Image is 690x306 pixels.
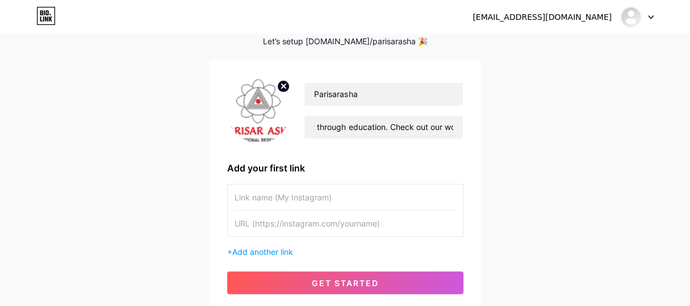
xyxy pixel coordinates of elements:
img: parisarasha [620,6,642,28]
img: profile pic [227,78,291,143]
div: [EMAIL_ADDRESS][DOMAIN_NAME] [472,11,612,23]
div: Add your first link [227,161,463,175]
span: get started [312,278,379,288]
input: URL (https://instagram.com/yourname) [235,211,456,236]
div: + [227,246,463,258]
div: Let’s setup [DOMAIN_NAME]/parisarasha 🎉 [209,37,482,46]
button: get started [227,271,463,294]
input: bio [304,116,462,139]
span: Add another link [232,247,293,257]
input: Your name [304,83,462,106]
input: Link name (My Instagram) [235,185,456,210]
